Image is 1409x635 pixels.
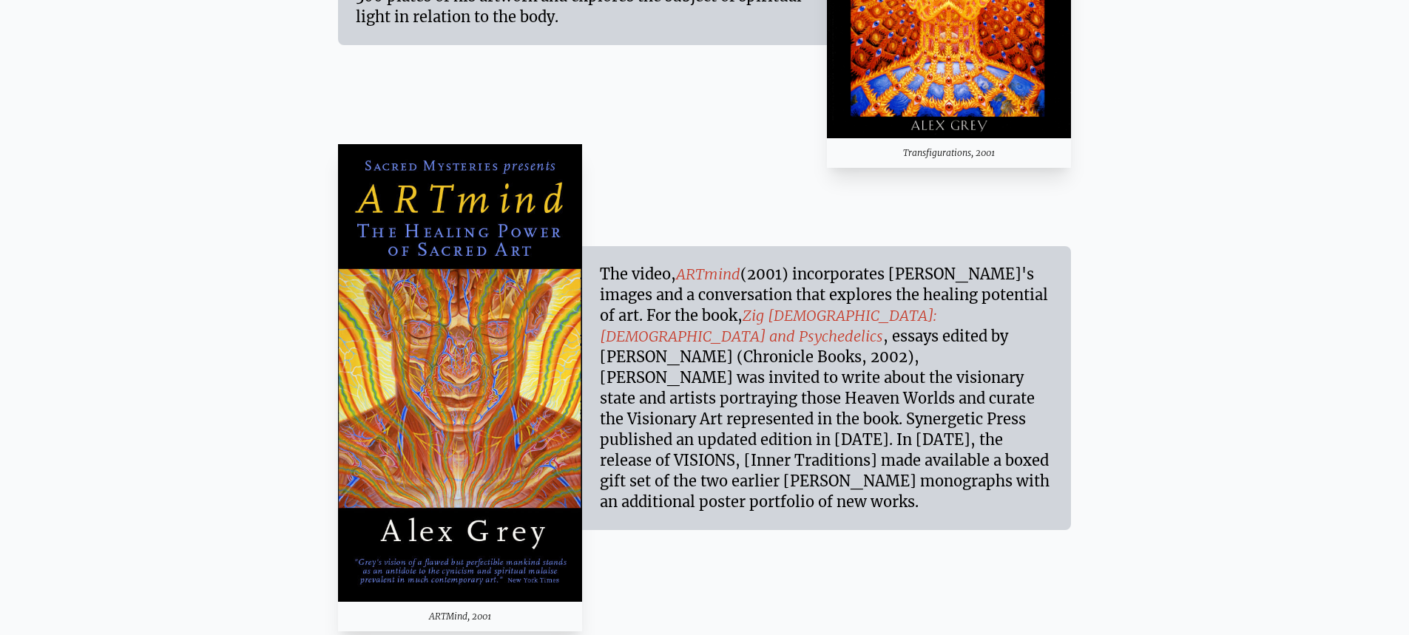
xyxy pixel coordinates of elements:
div: The video, (2001) incorporates [PERSON_NAME]'s images and a conversation that explores the healin... [600,264,1053,512]
a: ARTmind [676,265,740,283]
a: Zig [DEMOGRAPHIC_DATA]: [DEMOGRAPHIC_DATA] and Psychedelics [600,306,937,345]
div: ARTMind, 2001 [338,602,583,631]
div: Transfigurations, 2001 [827,138,1072,168]
img: ARTMind, 2001 [338,144,583,602]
